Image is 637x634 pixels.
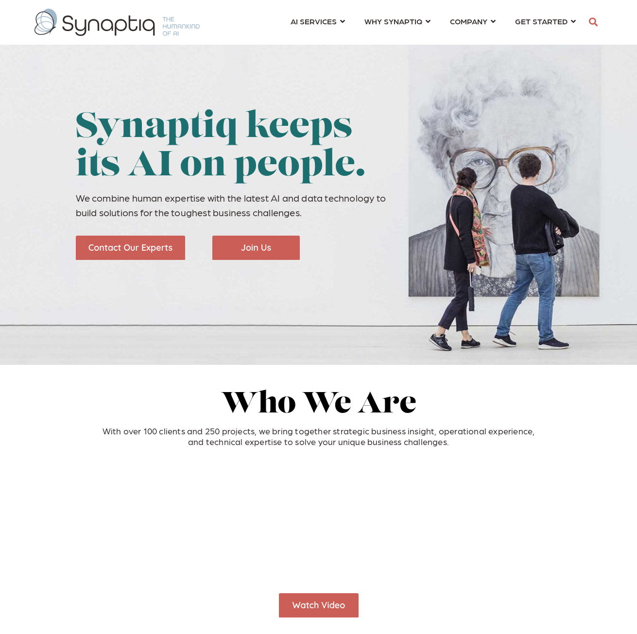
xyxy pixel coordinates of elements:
a: GET STARTED [515,12,576,30]
span: Synaptiq keeps its AI on people. [76,111,366,184]
iframe: HubSpot Video [226,465,411,568]
span: COMPANY [450,15,487,28]
span: AI SERVICES [291,15,337,28]
img: Contact Our Experts [76,236,185,260]
span: WHY SYNAPTIQ [364,15,422,28]
img: Watch Video [279,593,359,617]
a: COMPANY [450,12,496,30]
img: synaptiq logo-1 [34,9,200,36]
iframe: HubSpot Video [426,465,610,568]
p: We combine human expertise with the latest AI and data technology to build solutions for the toug... [76,190,396,220]
img: Join Us [212,236,300,260]
h2: Who We Are [100,389,537,421]
span: GET STARTED [515,15,568,28]
nav: menu [281,5,585,40]
a: AI SERVICES [291,12,345,30]
p: With over 100 clients and 250 projects, we bring together strategic business insight, operational... [100,426,537,446]
a: WHY SYNAPTIQ [364,12,430,30]
iframe: HubSpot Video [27,465,211,568]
